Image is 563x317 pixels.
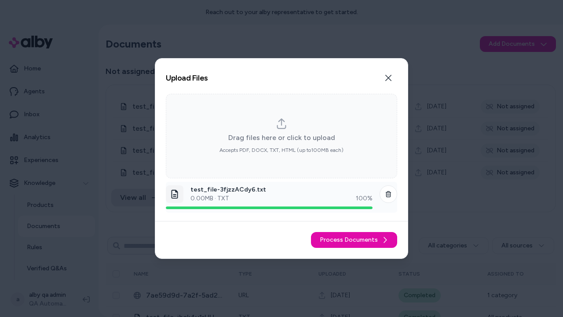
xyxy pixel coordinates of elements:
[190,194,229,203] p: 0.00 MB · TXT
[228,133,335,143] span: Drag files here or click to upload
[311,232,397,248] button: Process Documents
[190,185,373,194] p: test_file-3fjzzACdy6.txt
[356,194,373,203] div: 100 %
[166,182,397,248] ol: dropzone-file-list
[166,74,208,82] h2: Upload Files
[166,182,397,213] li: dropzone-file-list-item
[320,236,378,244] span: Process Documents
[219,147,344,154] span: Accepts PDF, DOCX, TXT, HTML (up to 100 MB each)
[166,94,397,178] div: dropzone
